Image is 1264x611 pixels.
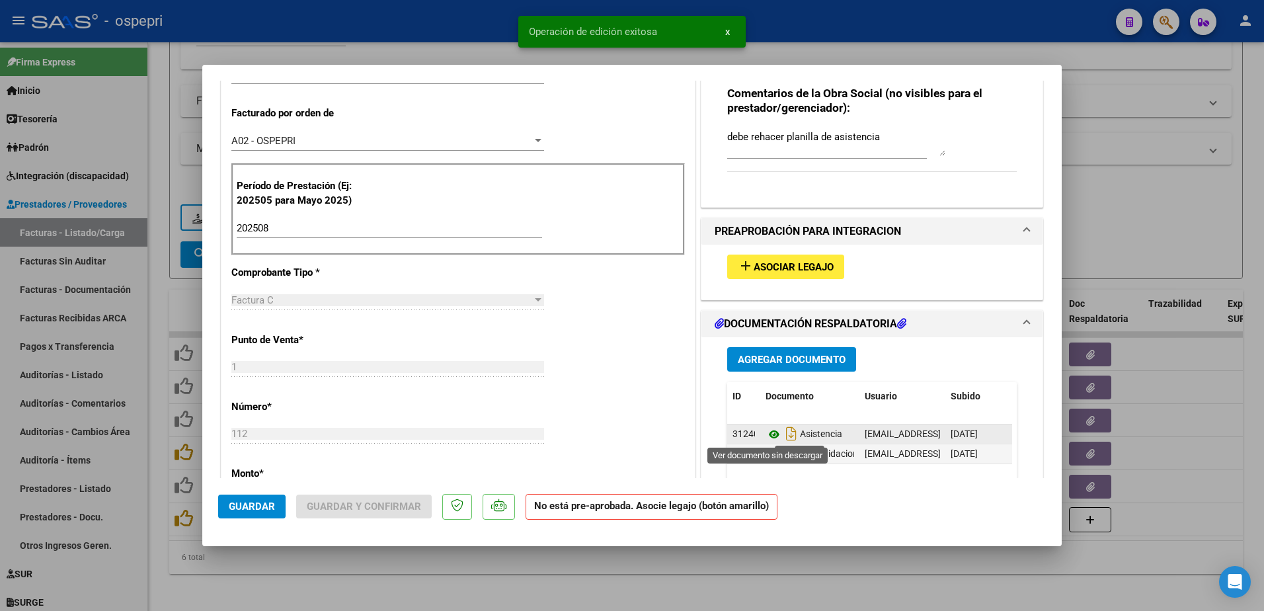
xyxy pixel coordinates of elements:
[725,26,730,38] span: x
[218,495,286,518] button: Guardar
[865,428,1089,439] span: [EMAIL_ADDRESS][DOMAIN_NAME] - [PERSON_NAME]
[307,501,421,512] span: Guardar y Confirmar
[865,448,1089,459] span: [EMAIL_ADDRESS][DOMAIN_NAME] - [PERSON_NAME]
[701,245,1043,300] div: PREAPROBACIÓN PARA INTEGRACION
[1219,566,1251,598] div: Open Intercom Messenger
[727,347,856,372] button: Agregar Documento
[701,311,1043,337] mat-expansion-panel-header: DOCUMENTACIÓN RESPALDATORIA
[229,501,275,512] span: Guardar
[732,391,741,401] span: ID
[715,224,901,239] h1: PREAPROBACIÓN PARA INTEGRACION
[951,391,980,401] span: Subido
[529,25,657,38] span: Operación de edición exitosa
[231,294,274,306] span: Factura C
[231,135,296,147] span: A02 - OSPEPRI
[754,261,834,273] span: Asociar Legajo
[701,218,1043,245] mat-expansion-panel-header: PREAPROBACIÓN PARA INTEGRACION
[1011,382,1078,411] datatable-header-cell: Acción
[865,391,897,401] span: Usuario
[526,494,777,520] strong: No está pre-aprobada. Asocie legajo (botón amarillo)
[783,443,800,464] i: Descargar documento
[766,391,814,401] span: Documento
[727,255,844,279] button: Asociar Legajo
[296,495,432,518] button: Guardar y Confirmar
[231,466,368,481] p: Monto
[766,429,842,440] span: Asistencia
[231,265,368,280] p: Comprobante Tipo *
[732,428,759,439] span: 31240
[738,354,846,366] span: Agregar Documento
[945,382,1011,411] datatable-header-cell: Subido
[766,449,858,460] span: Preliquidacion
[951,448,978,459] span: [DATE]
[732,448,759,459] span: 31241
[859,382,945,411] datatable-header-cell: Usuario
[727,382,760,411] datatable-header-cell: ID
[231,333,368,348] p: Punto de Venta
[951,428,978,439] span: [DATE]
[237,179,370,208] p: Período de Prestación (Ej: 202505 para Mayo 2025)
[738,258,754,274] mat-icon: add
[231,399,368,415] p: Número
[231,106,368,121] p: Facturado por orden de
[715,20,740,44] button: x
[727,87,982,114] strong: Comentarios de la Obra Social (no visibles para el prestador/gerenciador):
[760,382,859,411] datatable-header-cell: Documento
[783,423,800,444] i: Descargar documento
[715,316,906,332] h1: DOCUMENTACIÓN RESPALDATORIA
